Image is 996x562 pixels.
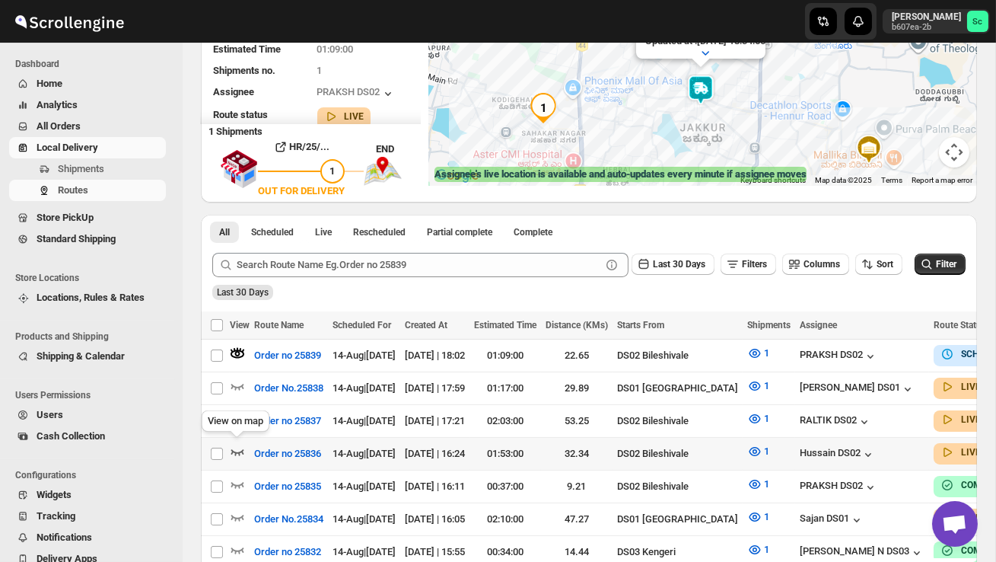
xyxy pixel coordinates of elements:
[546,414,608,429] div: 53.25
[405,479,465,494] div: [DATE] | 16:11
[258,184,345,199] div: OUT FOR DELIVERY
[800,545,924,560] button: [PERSON_NAME] N DS03
[9,404,166,426] button: Users
[364,157,402,186] img: trip_end.png
[546,348,608,363] div: 22.65
[474,512,536,527] div: 02:10:00
[245,409,330,433] button: Order no 25837
[617,348,738,363] div: DS02 Bileshivale
[892,11,961,23] p: [PERSON_NAME]
[546,479,608,494] div: 9.21
[254,512,323,527] span: Order No.25834
[932,501,978,547] a: Open chat
[333,415,396,426] span: 14-Aug | [DATE]
[15,272,172,284] span: Store Locations
[245,474,330,499] button: Order no 25835
[376,142,421,157] div: END
[333,382,396,394] span: 14-Aug | [DATE]
[881,176,902,184] a: Terms
[632,254,714,275] button: Last 30 Days
[15,469,172,481] span: Configurations
[474,446,536,461] div: 01:53:00
[405,348,465,363] div: [DATE] | 18:02
[738,374,778,398] button: 1
[201,118,263,137] b: 1 Shipments
[738,472,778,497] button: 1
[333,350,396,361] span: 14-Aug | [DATE]
[474,348,536,363] div: 01:09:00
[15,389,172,401] span: Users Permissions
[800,382,915,397] button: [PERSON_NAME] DS01
[9,506,166,527] button: Tracking
[317,86,396,101] div: PRAKSH DS02
[37,78,62,89] span: Home
[220,139,258,199] img: shop.svg
[9,484,166,506] button: Widgets
[742,259,767,270] span: Filters
[432,166,482,186] img: Google
[617,446,738,461] div: DS02 Bileshivale
[37,532,92,543] span: Notifications
[815,176,872,184] span: Map data ©2025
[251,226,294,238] span: Scheduled
[217,287,269,298] span: Last 30 Days
[883,9,990,34] button: User menu
[37,350,125,362] span: Shipping & Calendar
[405,414,465,429] div: [DATE] | 17:21
[213,109,268,120] span: Route status
[333,448,396,459] span: 14-Aug | [DATE]
[892,23,961,32] p: b607ea-2b
[961,414,981,425] b: LIVE
[210,222,239,243] button: All routes
[546,512,608,527] div: 47.27
[915,254,966,275] button: Filter
[800,480,878,495] div: PRAKSH DS02
[37,142,98,153] span: Local Delivery
[37,233,116,244] span: Standard Shipping
[330,165,336,177] span: 1
[58,184,88,196] span: Routes
[333,481,396,492] span: 14-Aug | [DATE]
[617,381,738,396] div: DS01 [GEOGRAPHIC_DATA]
[474,479,536,494] div: 00:37:00
[9,116,166,137] button: All Orders
[738,439,778,464] button: 1
[9,346,166,367] button: Shipping & Calendar
[940,379,981,394] button: LIVE
[213,43,281,55] span: Estimated Time
[474,320,536,330] span: Estimated Time
[37,292,145,303] span: Locations, Rules & Rates
[936,259,956,270] span: Filter
[230,320,250,330] span: View
[323,109,364,124] button: LIVE
[546,381,608,396] div: 29.89
[877,259,893,270] span: Sort
[254,320,304,330] span: Route Name
[961,447,981,458] b: LIVE
[37,212,94,223] span: Store PickUp
[317,65,323,76] span: 1
[9,94,166,116] button: Analytics
[405,544,465,560] div: [DATE] | 15:55
[37,430,105,442] span: Cash Collection
[213,65,275,76] span: Shipments no.
[800,320,837,330] span: Assignee
[940,445,981,460] button: LIVE
[245,343,330,368] button: Order no 25839
[219,226,230,238] span: All
[213,86,254,97] span: Assignee
[474,414,536,429] div: 02:03:00
[940,412,981,427] button: LIVE
[15,58,172,70] span: Dashboard
[353,226,406,238] span: Rescheduled
[803,259,840,270] span: Columns
[967,11,988,32] span: Sanjay chetri
[9,287,166,308] button: Locations, Rules & Rates
[290,141,330,152] b: HR/25/...
[245,442,330,466] button: Order no 25836
[800,414,872,429] button: RALTIK DS02
[9,158,166,180] button: Shipments
[9,527,166,548] button: Notifications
